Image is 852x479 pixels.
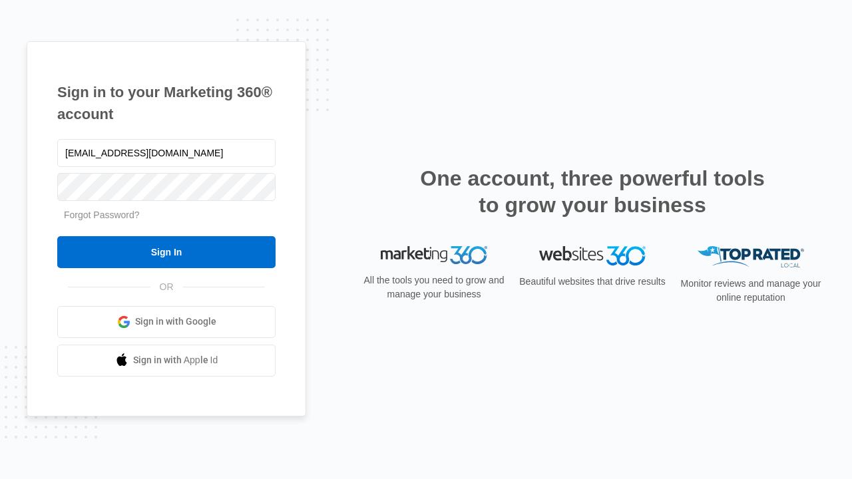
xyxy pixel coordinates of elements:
[518,275,667,289] p: Beautiful websites that drive results
[133,353,218,367] span: Sign in with Apple Id
[57,345,276,377] a: Sign in with Apple Id
[57,139,276,167] input: Email
[381,246,487,265] img: Marketing 360
[359,273,509,301] p: All the tools you need to grow and manage your business
[416,165,769,218] h2: One account, three powerful tools to grow your business
[676,277,825,305] p: Monitor reviews and manage your online reputation
[539,246,646,265] img: Websites 360
[57,236,276,268] input: Sign In
[698,246,804,268] img: Top Rated Local
[57,81,276,125] h1: Sign in to your Marketing 360® account
[64,210,140,220] a: Forgot Password?
[57,306,276,338] a: Sign in with Google
[135,315,216,329] span: Sign in with Google
[150,280,183,294] span: OR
